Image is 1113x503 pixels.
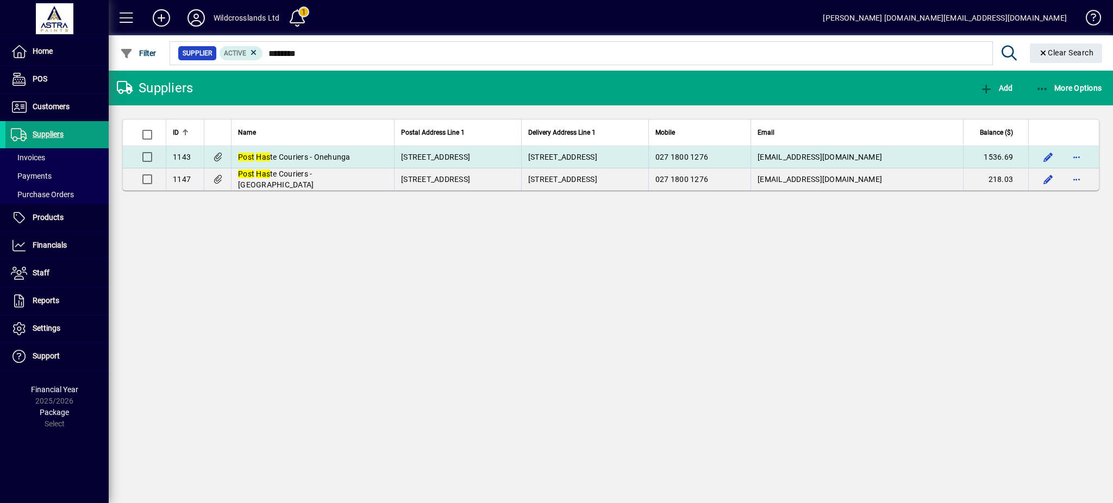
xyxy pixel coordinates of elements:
span: POS [33,74,47,83]
span: 1147 [173,175,191,184]
a: Financials [5,232,109,259]
span: Staff [33,268,49,277]
a: Support [5,343,109,370]
span: Payments [11,172,52,180]
div: Balance ($) [970,127,1023,139]
em: Post [238,153,254,161]
span: Customers [33,102,70,111]
span: Name [238,127,256,139]
div: Name [238,127,387,139]
div: Wildcrosslands Ltd [214,9,279,27]
span: Filter [120,49,157,58]
span: Financial Year [31,385,78,394]
span: ID [173,127,179,139]
button: More options [1068,171,1085,188]
span: 1143 [173,153,191,161]
button: Add [977,78,1015,98]
span: Purchase Orders [11,190,74,199]
button: Edit [1040,148,1057,166]
div: [PERSON_NAME] [DOMAIN_NAME][EMAIL_ADDRESS][DOMAIN_NAME] [823,9,1067,27]
em: Has [256,153,270,161]
span: Postal Address Line 1 [401,127,465,139]
button: Profile [179,8,214,28]
td: 1536.69 [963,146,1028,168]
span: [EMAIL_ADDRESS][DOMAIN_NAME] [758,175,882,184]
span: te Couriers - [GEOGRAPHIC_DATA] [238,169,314,189]
button: More Options [1033,78,1105,98]
a: Settings [5,315,109,342]
button: Clear [1030,43,1103,63]
a: Purchase Orders [5,185,109,204]
span: Settings [33,324,60,332]
span: [STREET_ADDRESS] [401,153,470,161]
span: 027 1800 1276 [655,175,708,184]
span: Delivery Address Line 1 [528,127,596,139]
td: 218.03 [963,168,1028,190]
div: Suppliers [117,79,193,97]
a: Reports [5,287,109,315]
button: Add [144,8,179,28]
span: Email [758,127,774,139]
div: Mobile [655,127,744,139]
span: Home [33,47,53,55]
div: Email [758,127,956,139]
a: Payments [5,167,109,185]
a: Home [5,38,109,65]
span: te Couriers - Onehunga [238,153,351,161]
a: POS [5,66,109,93]
span: [STREET_ADDRESS] [528,175,597,184]
button: Filter [117,43,159,63]
span: Balance ($) [980,127,1013,139]
span: Supplier [183,48,212,59]
span: Active [224,49,246,57]
span: Mobile [655,127,675,139]
span: [EMAIL_ADDRESS][DOMAIN_NAME] [758,153,882,161]
span: Clear Search [1039,48,1094,57]
span: 027 1800 1276 [655,153,708,161]
span: Support [33,351,60,360]
a: Invoices [5,148,109,167]
a: Customers [5,93,109,121]
span: Products [33,213,64,222]
span: Suppliers [33,130,64,139]
span: Package [40,408,69,417]
span: Reports [33,296,59,305]
em: Post [238,169,254,178]
a: Knowledge Base [1078,2,1099,37]
mat-chip: Activation Status: Active [220,46,263,60]
div: ID [173,127,197,139]
a: Products [5,204,109,231]
a: Staff [5,260,109,287]
button: More options [1068,148,1085,166]
span: [STREET_ADDRESS] [401,175,470,184]
button: Edit [1040,171,1057,188]
span: Financials [33,241,67,249]
span: Invoices [11,153,45,162]
span: [STREET_ADDRESS] [528,153,597,161]
span: More Options [1036,84,1102,92]
span: Add [980,84,1012,92]
em: Has [256,169,270,178]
